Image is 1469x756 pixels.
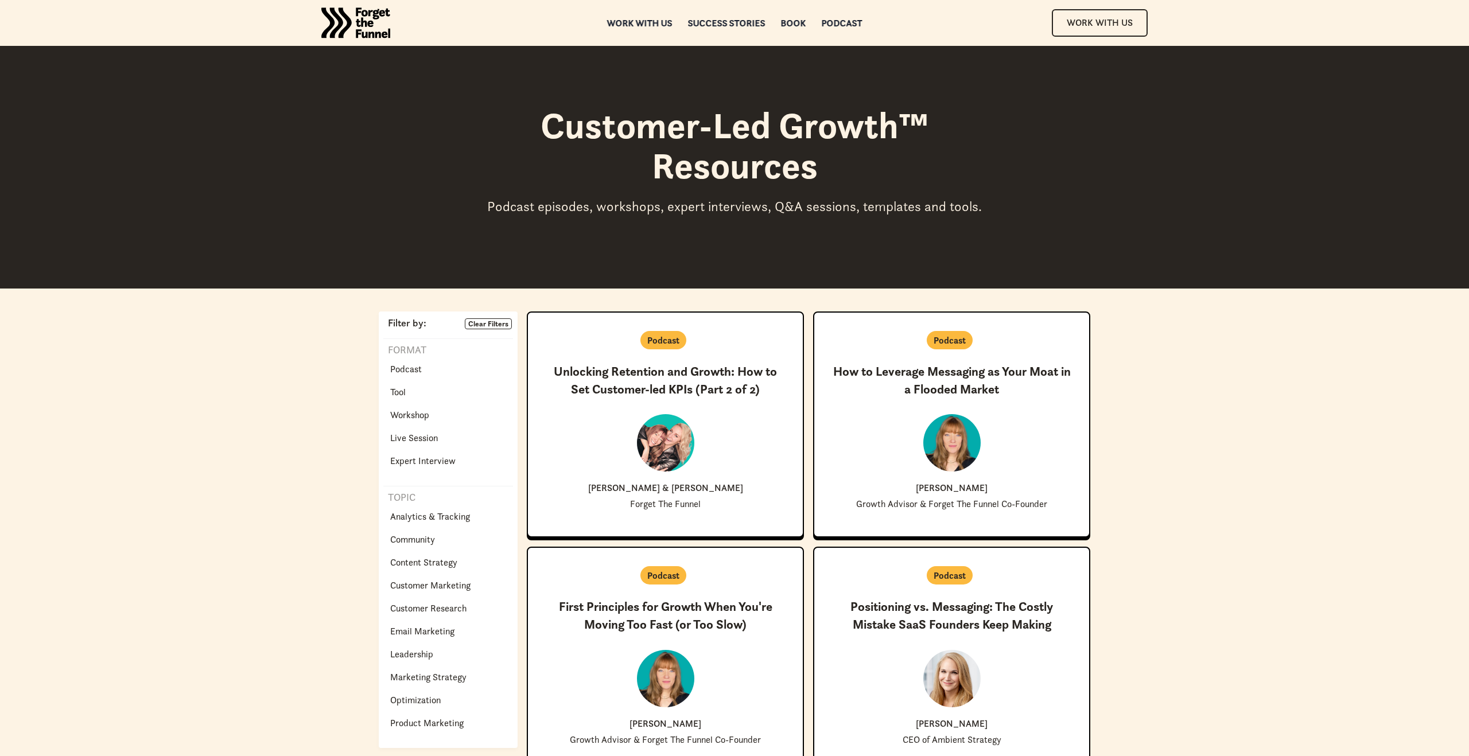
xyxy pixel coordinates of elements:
p: Growth Advisor & Forget The Funnel Co-Founder [856,499,1047,509]
h3: First Principles for Growth When You're Moving Too Fast (or Too Slow) [546,598,784,634]
p: Customer Research [390,601,467,615]
a: Work with us [607,19,673,27]
p: Customer Marketing [390,578,471,592]
p: Podcast [934,568,966,582]
p: Podcast [647,568,679,582]
a: Tool [383,383,413,401]
a: Content Strategy [383,553,464,571]
p: Product Marketing [390,716,464,730]
p: Live Session [390,431,438,445]
a: Podcast [822,19,862,27]
p: Podcast [934,333,966,347]
a: Optimization [383,691,448,709]
h1: Customer-Led Growth™ Resources [476,106,993,186]
a: PodcastHow to Leverage Messaging as Your Moat in a Flooded Market[PERSON_NAME]Growth Advisor & Fo... [813,311,1090,538]
a: Podcast [383,360,429,378]
p: [PERSON_NAME] [916,483,988,492]
p: Podcast [390,362,422,376]
a: Community [383,530,442,548]
a: Expert Interview [383,451,463,470]
p: Podcast [647,333,679,347]
p: Forget The Funnel [630,499,701,509]
a: Leadership [383,645,440,663]
p: [PERSON_NAME] [629,719,701,728]
p: [PERSON_NAME] & [PERSON_NAME] [588,483,743,492]
p: Leadership [390,647,433,661]
a: Work With Us [1052,9,1148,36]
p: Workshop [390,408,429,422]
a: Customer Marketing [383,576,477,594]
a: Analytics & Tracking [383,507,477,525]
a: Email Marketing [383,622,461,640]
a: Success Stories [688,19,765,27]
a: Customer Research [383,599,473,617]
p: Content Strategy [390,555,457,569]
a: Marketing Strategy [383,668,473,686]
a: Live Session [383,428,445,447]
p: Analytics & Tracking [390,509,470,523]
p: CEO of Ambient Strategy [903,735,1001,745]
p: [PERSON_NAME] [916,719,988,728]
a: Product Marketing [383,714,471,732]
h3: Positioning vs. Messaging: The Costly Mistake SaaS Founders Keep Making [833,598,1071,634]
a: Book [781,19,806,27]
p: Format [383,344,426,357]
p: Topic [383,491,415,505]
p: Filter by: [383,318,426,329]
p: Email Marketing [390,624,454,638]
a: PodcastUnlocking Retention and Growth: How to Set Customer-led KPIs (Part 2 of 2)[PERSON_NAME] & ... [527,311,804,538]
p: Optimization [390,693,441,707]
div: Podcast episodes, workshops, expert interviews, Q&A sessions, templates and tools. [476,198,993,215]
h3: How to Leverage Messaging as Your Moat in a Flooded Market [833,363,1071,399]
p: Expert Interview [390,454,456,467]
p: Community [390,532,435,546]
h3: Unlocking Retention and Growth: How to Set Customer-led KPIs (Part 2 of 2) [546,363,784,399]
p: Growth Advisor & Forget The Funnel Co-Founder [570,735,761,745]
a: Workshop [383,406,436,424]
a: Clear Filters [465,318,512,330]
p: Tool [390,385,406,399]
p: Marketing Strategy [390,670,467,684]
